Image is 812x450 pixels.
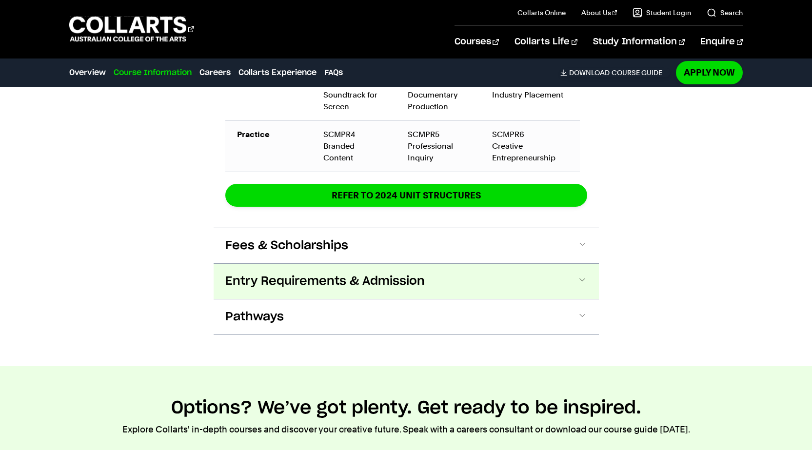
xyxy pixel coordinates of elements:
div: SCMP4 Soundtrack for Screen [323,78,384,113]
span: Fees & Scholarships [225,238,348,254]
td: CRFIPLS Industry Placement [480,69,580,120]
h2: Options? We’ve got plenty. Get ready to be inspired. [171,397,641,419]
span: Pathways [225,309,284,325]
a: Course Information [114,67,192,78]
a: Collarts Online [517,8,566,18]
a: Courses [455,26,499,58]
a: Enquire [700,26,743,58]
a: Collarts Experience [238,67,317,78]
td: SCMPR4 Branded Content [312,120,396,172]
a: DownloadCourse Guide [560,68,670,77]
span: Download [569,68,610,77]
strong: Practice [237,130,270,139]
div: SCMP5 Documentary Production [408,78,469,113]
a: Overview [69,67,106,78]
td: SCMPR5 Professional Inquiry [396,120,480,172]
button: Entry Requirements & Admission [214,264,599,299]
a: Apply Now [676,61,743,84]
div: SCMPR6 Creative Entrepreneurship [492,129,568,164]
button: Pathways [214,299,599,334]
a: Collarts Life [515,26,577,58]
a: Student Login [633,8,691,18]
div: Go to homepage [69,15,194,43]
strong: Production [237,78,280,88]
a: Careers [199,67,231,78]
a: REFER TO 2024 unit structures [225,184,587,207]
p: Explore Collarts' in-depth courses and discover your creative future. Speak with a careers consul... [122,423,690,436]
span: Entry Requirements & Admission [225,274,425,289]
a: Study Information [593,26,685,58]
a: About Us [581,8,617,18]
a: Search [707,8,743,18]
a: FAQs [324,67,343,78]
button: Fees & Scholarships [214,228,599,263]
